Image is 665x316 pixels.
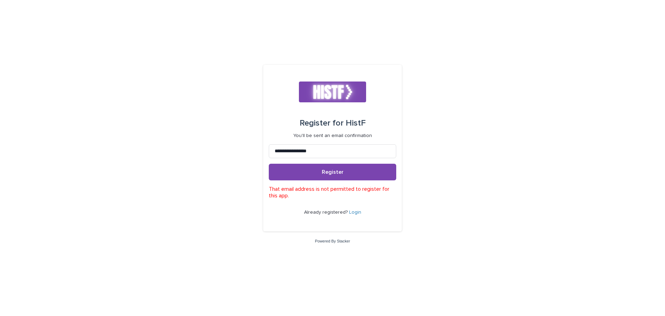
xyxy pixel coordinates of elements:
[315,239,350,243] a: Powered By Stacker
[304,210,349,215] span: Already registered?
[299,82,366,102] img: k2lX6XtKT2uGl0LI8IDL
[300,113,366,133] div: HistF
[269,186,396,199] p: That email address is not permitted to register for this app.
[322,169,344,175] span: Register
[300,119,344,127] span: Register for
[293,133,372,139] p: You'll be sent an email confirmation
[349,210,361,215] a: Login
[269,164,396,180] button: Register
